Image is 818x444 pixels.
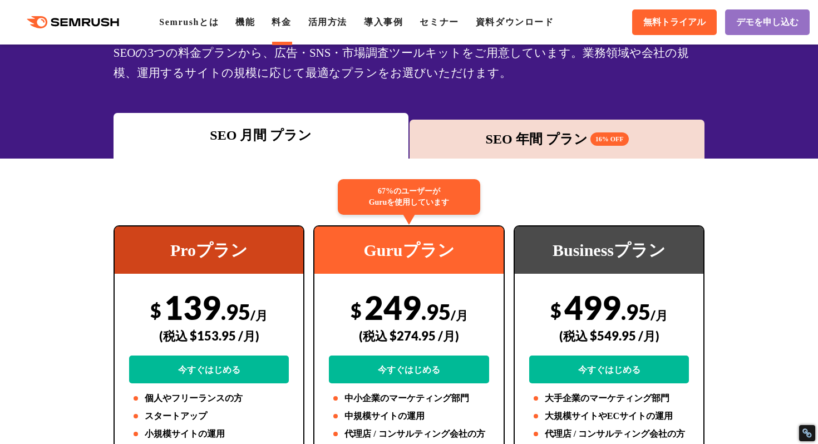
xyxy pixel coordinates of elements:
span: .95 [621,299,651,324]
div: SEOの3つの料金プランから、広告・SNS・市場調査ツールキットをご用意しています。業務領域や会社の規模、運用するサイトの規模に応じて最適なプランをお選びいただけます。 [114,43,705,83]
div: SEO 年間 プラン [415,129,699,149]
span: 無料トライアル [643,17,706,28]
li: 中規模サイトの運用 [329,410,489,423]
div: Guruプラン [314,226,504,274]
li: 個人やフリーランスの方 [129,392,289,405]
li: 中小企業のマーケティング部門 [329,392,489,405]
a: 機能 [235,17,255,27]
a: 今すぐはじめる [329,356,489,383]
span: .95 [421,299,451,324]
span: /月 [250,308,268,323]
div: (税込 $153.95 /月) [129,316,289,356]
div: 139 [129,288,289,383]
div: (税込 $549.95 /月) [529,316,689,356]
span: デモを申し込む [736,17,799,28]
span: /月 [651,308,668,323]
div: Restore Info Box &#10;&#10;NoFollow Info:&#10; META-Robots NoFollow: &#09;false&#10; META-Robots ... [802,428,812,438]
div: 499 [529,288,689,383]
a: 活用方法 [308,17,347,27]
a: 無料トライアル [632,9,717,35]
li: 小規模サイトの運用 [129,427,289,441]
a: 今すぐはじめる [529,356,689,383]
li: 大手企業のマーケティング部門 [529,392,689,405]
a: 資料ダウンロード [476,17,554,27]
a: 料金 [272,17,291,27]
div: Businessプラン [515,226,704,274]
span: $ [351,299,362,322]
li: 代理店 / コンサルティング会社の方 [329,427,489,441]
li: 代理店 / コンサルティング会社の方 [529,427,689,441]
li: スタートアップ [129,410,289,423]
span: /月 [451,308,468,323]
span: .95 [221,299,250,324]
div: 249 [329,288,489,383]
span: $ [550,299,561,322]
a: Semrushとは [159,17,219,27]
a: 今すぐはじめる [129,356,289,383]
div: Proプラン [115,226,304,274]
div: 67%のユーザーが Guruを使用しています [338,179,480,215]
div: (税込 $274.95 /月) [329,316,489,356]
div: SEO 月間 プラン [119,125,403,145]
a: 導入事例 [364,17,403,27]
a: セミナー [420,17,459,27]
li: 大規模サイトやECサイトの運用 [529,410,689,423]
span: $ [150,299,161,322]
span: 16% OFF [590,132,629,146]
a: デモを申し込む [725,9,810,35]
